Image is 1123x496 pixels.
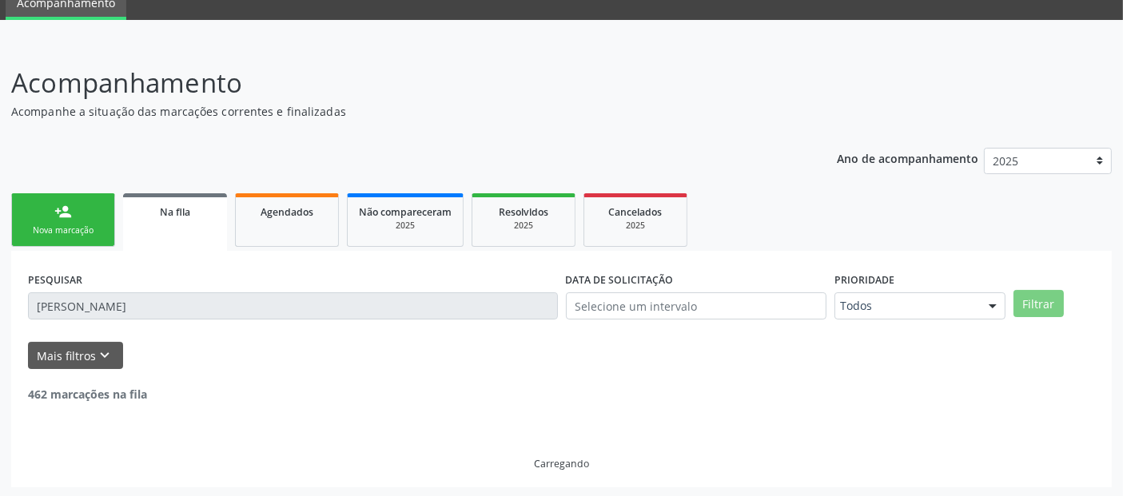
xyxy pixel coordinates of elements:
div: Carregando [534,457,589,470]
span: Resolvidos [499,205,548,219]
span: Cancelados [609,205,663,219]
span: Agendados [261,205,313,219]
div: 2025 [595,220,675,232]
span: Na fila [160,205,190,219]
input: Selecione um intervalo [566,292,826,319]
label: Prioridade [834,268,894,292]
div: 2025 [359,220,452,232]
button: Filtrar [1013,290,1064,317]
div: 2025 [484,220,563,232]
i: keyboard_arrow_down [97,347,114,364]
span: Não compareceram [359,205,452,219]
div: Nova marcação [23,224,103,236]
p: Ano de acompanhamento [837,148,978,168]
strong: 462 marcações na fila [28,387,147,402]
p: Acompanhe a situação das marcações correntes e finalizadas [11,103,782,120]
label: DATA DE SOLICITAÇÃO [566,268,674,292]
span: Todos [840,298,973,314]
label: PESQUISAR [28,268,82,292]
input: Nome, CNS [28,292,558,319]
button: Mais filtroskeyboard_arrow_down [28,342,123,370]
p: Acompanhamento [11,63,782,103]
div: person_add [54,203,72,220]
